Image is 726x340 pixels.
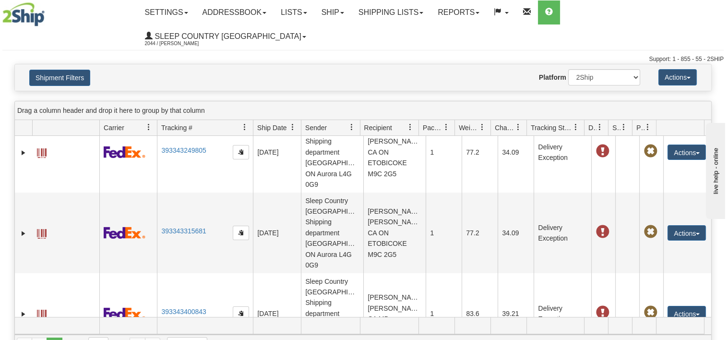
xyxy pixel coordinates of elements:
a: Expand [19,229,28,238]
label: Platform [539,73,566,82]
span: Sender [305,123,327,133]
a: 393343315681 [161,227,206,235]
td: 77.2 [462,112,498,193]
button: Actions [667,145,706,160]
span: Packages [423,123,443,133]
a: Settings [138,0,195,24]
button: Copy to clipboard [233,145,249,159]
td: Sleep Country [GEOGRAPHIC_DATA] Shipping department [GEOGRAPHIC_DATA] ON Aurora L4G 0G9 [301,112,363,193]
span: Tracking Status [531,123,572,133]
a: Shipping lists [351,0,430,24]
a: Weight filter column settings [474,119,490,135]
span: Delivery Exception [595,145,609,158]
a: Recipient filter column settings [402,119,418,135]
a: Reports [430,0,487,24]
a: Pickup Status filter column settings [640,119,656,135]
a: Label [37,305,47,321]
span: Tracking # [161,123,192,133]
a: Sender filter column settings [344,119,360,135]
img: logo2044.jpg [2,2,45,26]
a: Label [37,144,47,159]
span: Shipment Issues [612,123,620,133]
button: Actions [667,306,706,321]
a: Ship [314,0,351,24]
a: Sleep Country [GEOGRAPHIC_DATA] 2044 / [PERSON_NAME] [138,24,313,49]
div: live help - online [7,8,89,15]
div: grid grouping header [15,101,711,120]
a: Carrier filter column settings [141,119,157,135]
td: [PERSON_NAME] [PERSON_NAME] CA ON ETOBICOKE M9C 2G5 [363,193,426,273]
iframe: chat widget [704,121,725,219]
td: 34.09 [498,193,534,273]
td: Sleep Country [GEOGRAPHIC_DATA] Shipping department [GEOGRAPHIC_DATA] ON Aurora L4G 0G9 [301,193,363,273]
div: Support: 1 - 855 - 55 - 2SHIP [2,55,724,63]
span: Recipient [364,123,392,133]
button: Actions [658,69,697,85]
img: 2 - FedEx Express® [104,307,145,319]
img: 2 - FedEx Express® [104,227,145,239]
td: 1 [426,112,462,193]
td: 77.2 [462,193,498,273]
span: Sleep Country [GEOGRAPHIC_DATA] [153,32,301,40]
a: Lists [274,0,314,24]
td: Delivery Exception [534,193,591,273]
span: Delivery Exception [595,225,609,239]
button: Actions [667,225,706,241]
button: Copy to clipboard [233,226,249,240]
a: Tracking Status filter column settings [568,119,584,135]
td: 34.09 [498,112,534,193]
a: Tracking # filter column settings [237,119,253,135]
span: Weight [459,123,479,133]
span: Pickup Status [636,123,644,133]
td: [PERSON_NAME] [PERSON_NAME] CA ON ETOBICOKE M9C 2G5 [363,112,426,193]
a: Packages filter column settings [438,119,454,135]
a: Delivery Status filter column settings [592,119,608,135]
td: [DATE] [253,112,301,193]
span: Carrier [104,123,124,133]
button: Shipment Filters [29,70,90,86]
a: 393343249805 [161,146,206,154]
button: Copy to clipboard [233,306,249,321]
a: Expand [19,309,28,319]
a: Charge filter column settings [510,119,526,135]
a: Ship Date filter column settings [285,119,301,135]
td: [DATE] [253,193,301,273]
td: Delivery Exception [534,112,591,193]
td: 1 [426,193,462,273]
span: Pickup Not Assigned [643,225,657,239]
a: Addressbook [195,0,274,24]
a: 393343400843 [161,308,206,316]
a: Expand [19,148,28,158]
span: Ship Date [257,123,286,133]
a: Shipment Issues filter column settings [616,119,632,135]
span: Pickup Not Assigned [643,145,657,158]
span: Pickup Not Assigned [643,306,657,319]
span: 2044 / [PERSON_NAME] [145,39,217,49]
span: Delivery Exception [595,306,609,319]
span: Charge [495,123,515,133]
a: Label [37,225,47,240]
span: Delivery Status [588,123,596,133]
img: 2 - FedEx Express® [104,146,145,158]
